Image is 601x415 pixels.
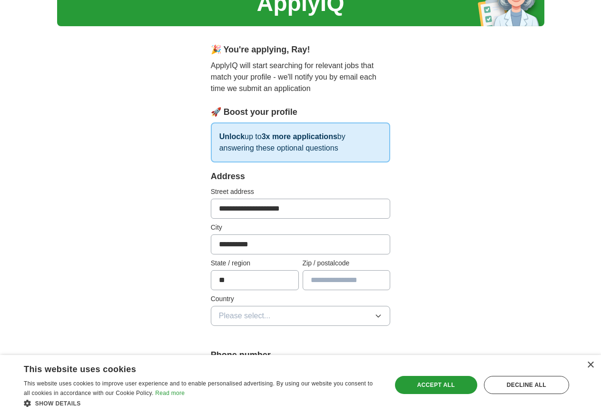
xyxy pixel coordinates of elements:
div: Accept all [395,376,477,394]
strong: Unlock [219,132,245,141]
div: 🎉 You're applying , Ray ! [211,43,391,56]
strong: 3x more applications [262,132,337,141]
label: Phone number [211,349,391,362]
div: 🚀 Boost your profile [211,106,391,119]
div: Decline all [484,376,569,394]
span: This website uses cookies to improve user experience and to enable personalised advertising. By u... [24,380,373,396]
label: Street address [211,187,391,197]
a: Read more, opens a new window [155,390,185,396]
label: State / region [211,258,299,268]
span: Please select... [219,310,271,322]
div: Show details [24,398,380,408]
label: City [211,223,391,233]
div: Close [587,362,594,369]
label: Zip / postalcode [303,258,391,268]
button: Please select... [211,306,391,326]
div: Address [211,170,391,183]
span: Show details [35,400,81,407]
label: Country [211,294,391,304]
p: ApplyIQ will start searching for relevant jobs that match your profile - we'll notify you by emai... [211,60,391,94]
div: This website uses cookies [24,361,356,375]
p: up to by answering these optional questions [211,122,391,162]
